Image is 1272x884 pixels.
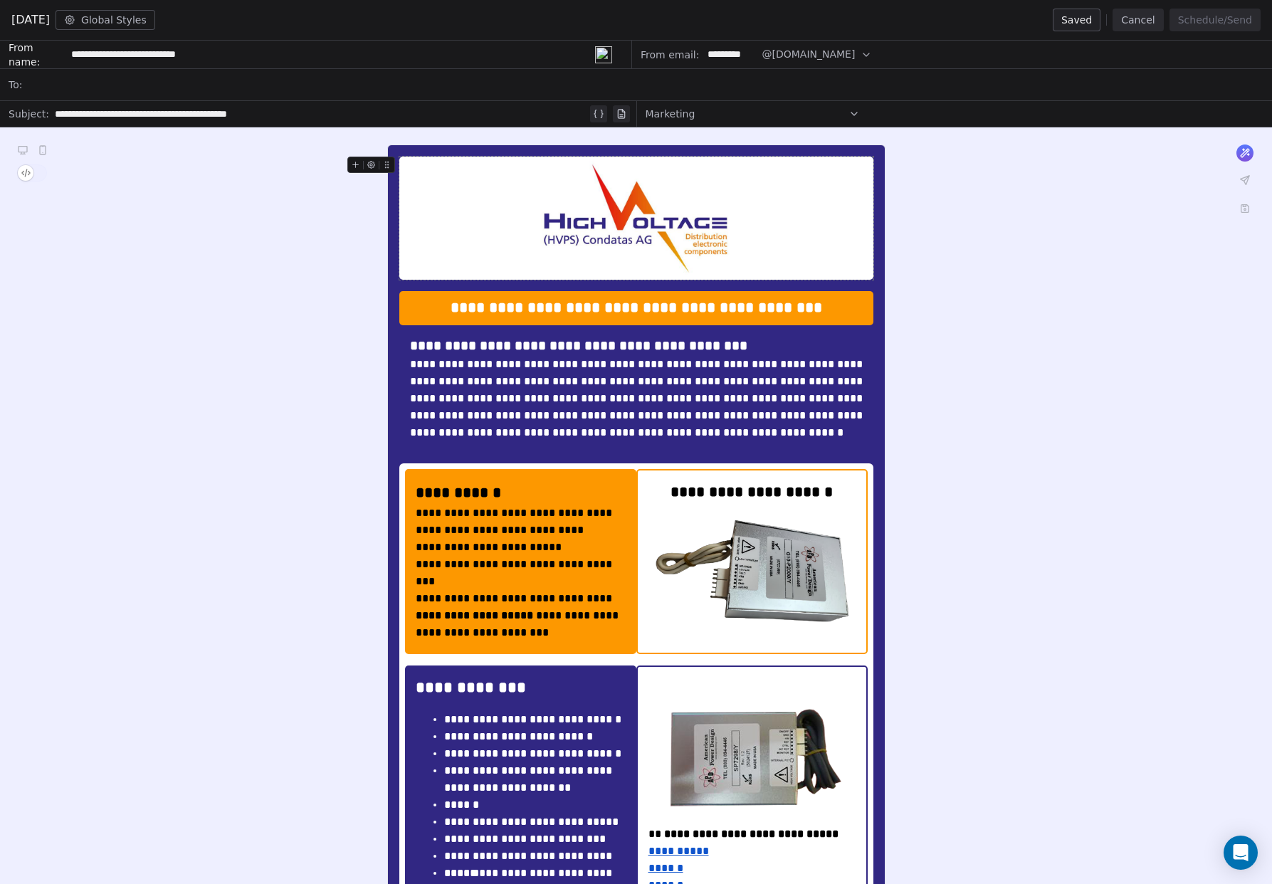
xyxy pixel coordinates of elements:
[762,47,855,62] span: @[DOMAIN_NAME]
[646,107,695,121] span: Marketing
[641,48,699,62] span: From email:
[11,11,50,28] span: [DATE]
[56,10,155,30] button: Global Styles
[9,41,65,69] span: From name:
[595,46,612,63] img: npw-badge-icon-locked.svg
[1169,9,1261,31] button: Schedule/Send
[1113,9,1163,31] button: Cancel
[9,107,49,125] span: Subject:
[1224,836,1258,870] div: Open Intercom Messenger
[9,78,22,92] span: To:
[1053,9,1100,31] button: Saved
